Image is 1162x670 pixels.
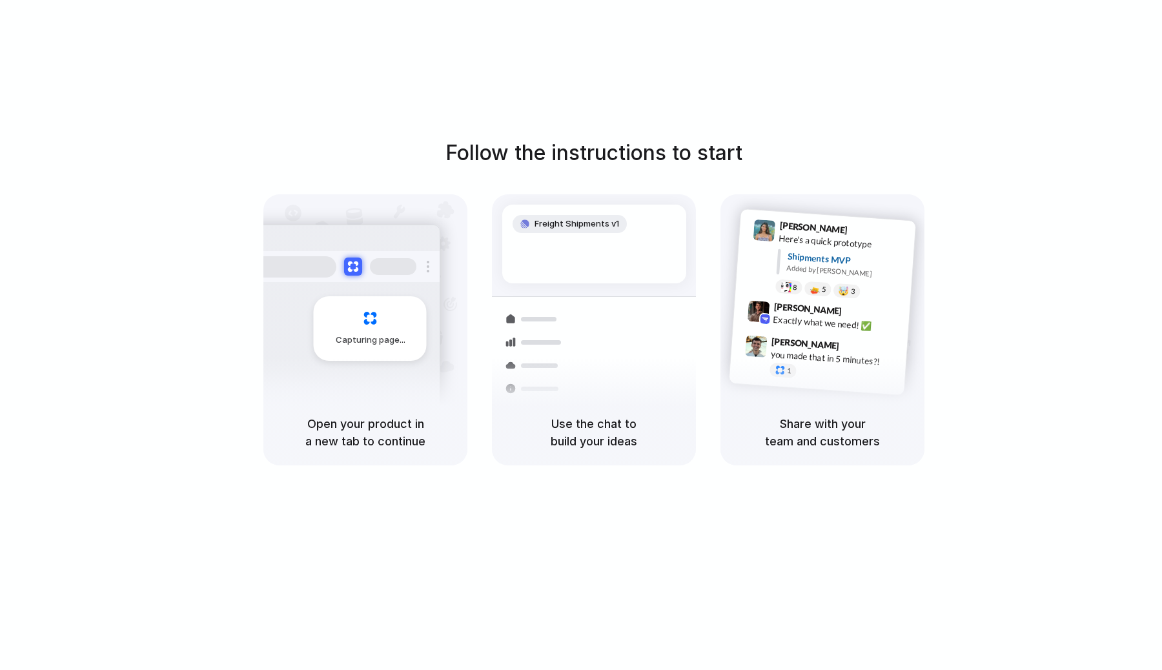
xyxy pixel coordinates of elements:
[535,218,619,230] span: Freight Shipments v1
[336,334,407,347] span: Capturing page
[279,415,452,450] h5: Open your product in a new tab to continue
[787,367,791,374] span: 1
[773,312,902,334] div: Exactly what we need! ✅
[779,232,908,254] div: Here's a quick prototype
[843,340,870,356] span: 9:47 AM
[773,299,842,318] span: [PERSON_NAME]
[445,137,742,168] h1: Follow the instructions to start
[770,347,899,369] div: you made that in 5 minutes?!
[846,305,872,321] span: 9:42 AM
[822,286,826,293] span: 5
[793,284,797,291] span: 8
[851,225,878,240] span: 9:41 AM
[771,334,840,353] span: [PERSON_NAME]
[851,288,855,295] span: 3
[736,415,909,450] h5: Share with your team and customers
[507,415,680,450] h5: Use the chat to build your ideas
[786,263,905,281] div: Added by [PERSON_NAME]
[787,250,906,271] div: Shipments MVP
[779,218,848,237] span: [PERSON_NAME]
[839,286,850,296] div: 🤯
